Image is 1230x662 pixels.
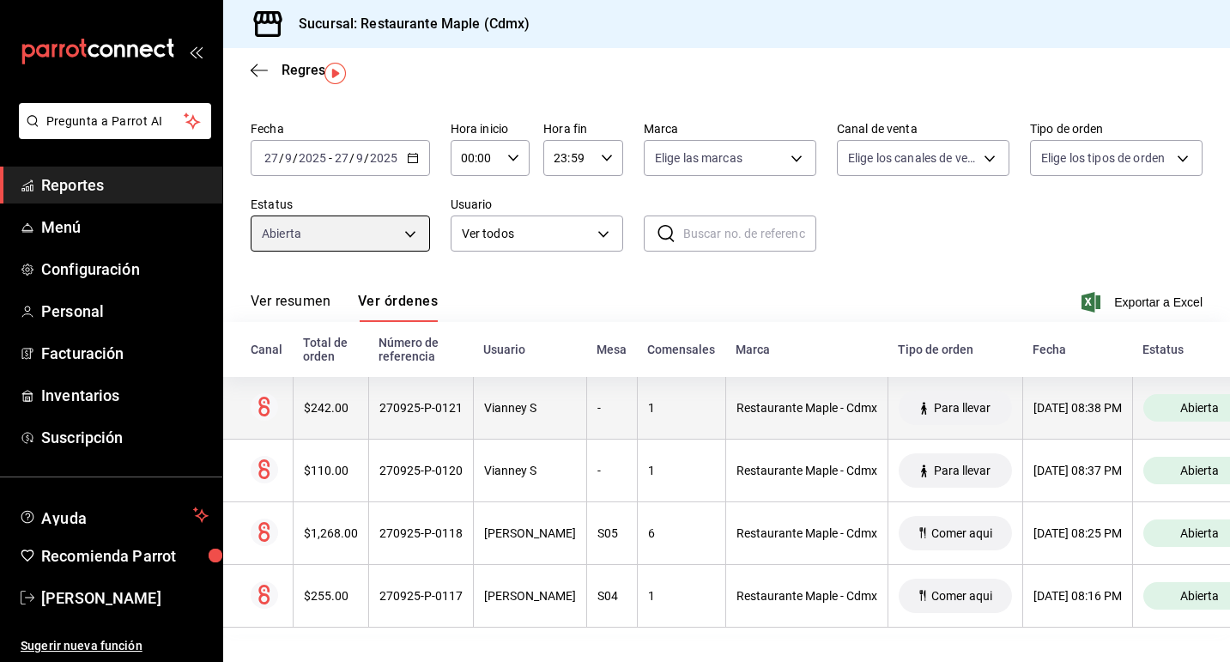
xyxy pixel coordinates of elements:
[279,151,284,165] span: /
[898,343,1012,356] div: Tipo de orden
[837,123,1009,135] label: Canal de venta
[484,589,576,603] div: [PERSON_NAME]
[655,149,742,167] span: Elige las marcas
[262,225,301,242] span: Abierta
[736,526,877,540] div: Restaurante Maple - Cdmx
[285,14,530,34] h3: Sucursal: Restaurante Maple (Cdmx)
[251,62,338,78] button: Regresar
[329,151,332,165] span: -
[251,123,430,135] label: Fecha
[46,112,185,131] span: Pregunta a Parrot AI
[848,149,978,167] span: Elige los canales de venta
[304,464,358,477] div: $110.00
[379,336,463,363] div: Número de referencia
[483,343,576,356] div: Usuario
[648,589,715,603] div: 1
[41,544,209,568] span: Recomienda Parrot
[12,125,211,143] a: Pregunta a Parrot AI
[264,151,279,165] input: --
[597,401,627,415] div: -
[1033,401,1122,415] div: [DATE] 08:38 PM
[355,151,364,165] input: --
[648,464,715,477] div: 1
[41,342,209,365] span: Facturación
[41,173,209,197] span: Reportes
[251,198,430,210] label: Estatus
[304,589,358,603] div: $255.00
[1173,464,1226,477] span: Abierta
[19,103,211,139] button: Pregunta a Parrot AI
[189,45,203,58] button: open_drawer_menu
[597,343,627,356] div: Mesa
[251,293,330,322] button: Ver resumen
[41,426,209,449] span: Suscripción
[736,464,877,477] div: Restaurante Maple - Cdmx
[1041,149,1165,167] span: Elige los tipos de orden
[282,62,338,78] span: Regresar
[304,401,358,415] div: $242.00
[484,464,576,477] div: Vianney S
[543,123,623,135] label: Hora fin
[251,293,438,322] div: navigation tabs
[303,336,358,363] div: Total de orden
[484,526,576,540] div: [PERSON_NAME]
[736,589,877,603] div: Restaurante Maple - Cdmx
[379,464,463,477] div: 270925-P-0120
[1173,526,1226,540] span: Abierta
[364,151,369,165] span: /
[379,589,463,603] div: 270925-P-0117
[736,343,877,356] div: Marca
[284,151,293,165] input: --
[21,637,209,655] span: Sugerir nueva función
[1033,526,1122,540] div: [DATE] 08:25 PM
[647,343,715,356] div: Comensales
[1033,589,1122,603] div: [DATE] 08:16 PM
[683,216,816,251] input: Buscar no. de referencia
[358,293,438,322] button: Ver órdenes
[648,401,715,415] div: 1
[644,123,816,135] label: Marca
[1033,343,1122,356] div: Fecha
[1033,464,1122,477] div: [DATE] 08:37 PM
[597,589,627,603] div: S04
[1085,292,1203,313] button: Exportar a Excel
[1173,589,1226,603] span: Abierta
[41,505,186,525] span: Ayuda
[369,151,398,165] input: ----
[41,300,209,323] span: Personal
[379,401,463,415] div: 270925-P-0121
[41,384,209,407] span: Inventarios
[334,151,349,165] input: --
[451,198,623,210] label: Usuario
[924,589,999,603] span: Comer aqui
[41,216,209,239] span: Menú
[41,258,209,281] span: Configuración
[462,225,591,243] span: Ver todos
[293,151,298,165] span: /
[451,123,530,135] label: Hora inicio
[924,526,999,540] span: Comer aqui
[484,401,576,415] div: Vianney S
[41,586,209,610] span: [PERSON_NAME]
[927,464,997,477] span: Para llevar
[304,526,358,540] div: $1,268.00
[379,526,463,540] div: 270925-P-0118
[298,151,327,165] input: ----
[648,526,715,540] div: 6
[1030,123,1203,135] label: Tipo de orden
[597,526,627,540] div: S05
[597,464,627,477] div: -
[736,401,877,415] div: Restaurante Maple - Cdmx
[251,343,282,356] div: Canal
[324,63,346,84] img: Tooltip marker
[1173,401,1226,415] span: Abierta
[927,401,997,415] span: Para llevar
[349,151,354,165] span: /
